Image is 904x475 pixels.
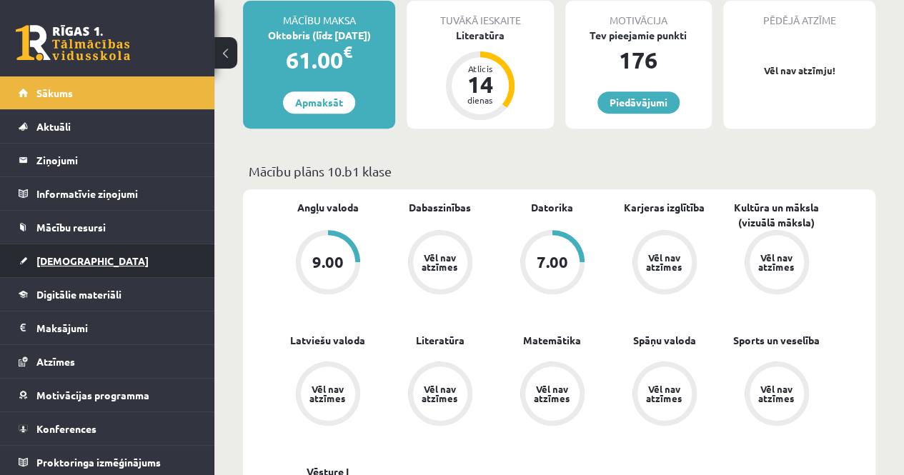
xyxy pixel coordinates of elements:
a: Aktuāli [19,110,197,143]
span: Konferences [36,422,96,435]
a: 9.00 [272,230,384,297]
span: Digitālie materiāli [36,288,121,301]
a: Vēl nav atzīmes [608,230,720,297]
a: Vēl nav atzīmes [720,230,833,297]
a: 7.00 [496,230,608,297]
div: Atlicis [459,64,502,73]
a: Vēl nav atzīmes [496,361,608,429]
a: Matemātika [523,333,581,348]
div: Vēl nav atzīmes [757,253,797,271]
a: Literatūra Atlicis 14 dienas [407,28,553,122]
div: 7.00 [537,254,568,270]
div: 14 [459,73,502,96]
a: Piedāvājumi [597,91,680,114]
a: Latviešu valoda [290,333,365,348]
a: Spāņu valoda [633,333,696,348]
a: Datorika [531,200,573,215]
div: Vēl nav atzīmes [532,384,572,403]
div: dienas [459,96,502,104]
div: Vēl nav atzīmes [420,384,460,403]
div: Pēdējā atzīme [723,1,875,28]
div: Literatūra [407,28,553,43]
div: 61.00 [243,43,395,77]
div: Oktobris (līdz [DATE]) [243,28,395,43]
div: Tev pieejamie punkti [565,28,712,43]
legend: Informatīvie ziņojumi [36,177,197,210]
a: Motivācijas programma [19,379,197,411]
div: 9.00 [312,254,344,270]
a: Dabaszinības [409,200,471,215]
div: Motivācija [565,1,712,28]
legend: Ziņojumi [36,144,197,176]
div: 176 [565,43,712,77]
a: Sākums [19,76,197,109]
a: Vēl nav atzīmes [272,361,384,429]
div: Vēl nav atzīmes [645,384,685,403]
a: Atzīmes [19,345,197,378]
div: Mācību maksa [243,1,395,28]
legend: Maksājumi [36,311,197,344]
div: Vēl nav atzīmes [645,253,685,271]
a: Rīgas 1. Tālmācības vidusskola [16,25,130,61]
div: Vēl nav atzīmes [308,384,348,403]
a: Ziņojumi [19,144,197,176]
a: Karjeras izglītība [624,200,705,215]
p: Vēl nav atzīmju! [730,64,868,78]
div: Tuvākā ieskaite [407,1,553,28]
a: Vēl nav atzīmes [384,361,496,429]
span: Motivācijas programma [36,389,149,401]
div: Vēl nav atzīmes [420,253,460,271]
span: Proktoringa izmēģinājums [36,456,161,469]
a: Vēl nav atzīmes [720,361,833,429]
a: Vēl nav atzīmes [608,361,720,429]
span: Sākums [36,86,73,99]
a: Angļu valoda [297,200,359,215]
span: Atzīmes [36,355,75,368]
span: Aktuāli [36,120,71,133]
span: Mācību resursi [36,221,106,234]
a: Informatīvie ziņojumi [19,177,197,210]
span: € [343,41,352,62]
a: Digitālie materiāli [19,278,197,311]
p: Mācību plāns 10.b1 klase [249,161,870,181]
a: Mācību resursi [19,211,197,244]
span: [DEMOGRAPHIC_DATA] [36,254,149,267]
a: Kultūra un māksla (vizuālā māksla) [720,200,833,230]
a: Konferences [19,412,197,445]
a: Literatūra [416,333,465,348]
a: Sports un veselība [733,333,820,348]
div: Vēl nav atzīmes [757,384,797,403]
a: Vēl nav atzīmes [384,230,496,297]
a: [DEMOGRAPHIC_DATA] [19,244,197,277]
a: Apmaksāt [283,91,355,114]
a: Maksājumi [19,311,197,344]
